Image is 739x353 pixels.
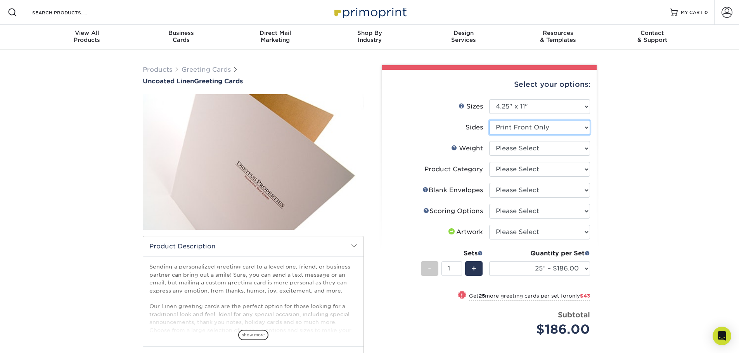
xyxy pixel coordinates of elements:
[447,227,483,237] div: Artwork
[558,310,590,319] strong: Subtotal
[423,207,483,216] div: Scoring Options
[322,29,417,36] span: Shop By
[143,77,364,85] a: Uncoated LinenGreeting Cards
[417,25,511,50] a: DesignServices
[228,29,322,36] span: Direct Mail
[238,330,268,340] span: show more
[422,186,483,195] div: Blank Envelopes
[31,8,107,17] input: SEARCH PRODUCTS.....
[459,102,483,111] div: Sizes
[417,29,511,43] div: Services
[466,123,483,132] div: Sides
[681,9,703,16] span: MY CART
[40,25,134,50] a: View AllProducts
[511,29,605,36] span: Resources
[424,165,483,174] div: Product Category
[322,29,417,43] div: Industry
[495,320,590,339] div: $186.00
[2,329,66,350] iframe: Google Customer Reviews
[228,25,322,50] a: Direct MailMarketing
[417,29,511,36] span: Design
[605,29,699,36] span: Contact
[428,263,431,274] span: -
[182,66,231,73] a: Greeting Cards
[134,29,228,36] span: Business
[40,29,134,43] div: Products
[322,25,417,50] a: Shop ByIndustry
[489,249,590,258] div: Quantity per Set
[421,249,483,258] div: Sets
[134,29,228,43] div: Cards
[331,4,408,21] img: Primoprint
[471,263,476,274] span: +
[143,86,364,238] img: Uncoated Linen 01
[143,66,172,73] a: Products
[511,25,605,50] a: Resources& Templates
[134,25,228,50] a: BusinessCards
[704,10,708,15] span: 0
[580,293,590,299] span: $43
[40,29,134,36] span: View All
[605,29,699,43] div: & Support
[388,70,590,99] div: Select your options:
[469,293,590,301] small: Get more greeting cards per set for
[451,144,483,153] div: Weight
[511,29,605,43] div: & Templates
[143,77,194,85] span: Uncoated Linen
[713,327,731,345] div: Open Intercom Messenger
[143,77,364,85] h1: Greeting Cards
[479,293,485,299] strong: 25
[143,236,363,256] h2: Product Description
[605,25,699,50] a: Contact& Support
[569,293,590,299] span: only
[228,29,322,43] div: Marketing
[461,291,463,300] span: !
